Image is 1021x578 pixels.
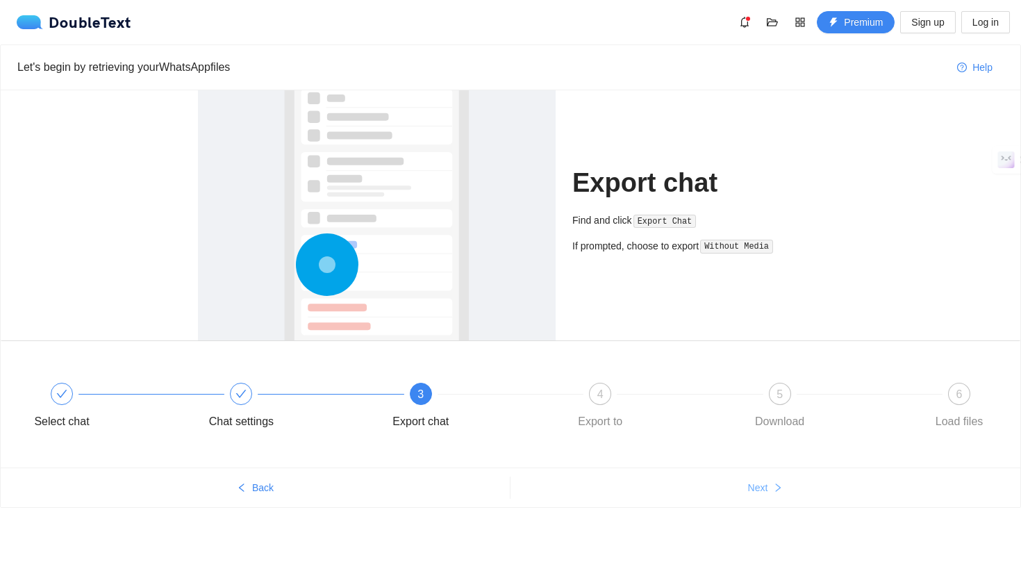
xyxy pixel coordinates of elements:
[1,477,510,499] button: leftBack
[755,411,804,433] div: Download
[789,11,811,33] button: appstore
[572,238,823,254] div: If prompted, choose to export
[773,483,783,494] span: right
[829,17,838,28] span: thunderbolt
[900,11,955,33] button: Sign up
[572,167,823,199] h1: Export chat
[957,63,967,74] span: question-circle
[972,15,999,30] span: Log in
[748,480,768,495] span: Next
[235,388,247,399] span: check
[911,15,944,30] span: Sign up
[17,58,946,76] div: Let's begin by retrieving your WhatsApp files
[252,480,274,495] span: Back
[961,11,1010,33] button: Log in
[381,383,560,433] div: 3Export chat
[817,11,895,33] button: thunderboltPremium
[209,411,274,433] div: Chat settings
[560,383,739,433] div: 4Export to
[633,215,696,229] code: Export Chat
[700,240,772,254] code: Without Media
[34,411,89,433] div: Select chat
[844,15,883,30] span: Premium
[56,388,67,399] span: check
[762,17,783,28] span: folder-open
[510,477,1020,499] button: Nextright
[733,11,756,33] button: bell
[777,388,783,400] span: 5
[946,56,1004,79] button: question-circleHelp
[919,383,999,433] div: 6Load files
[22,383,201,433] div: Select chat
[17,15,131,29] a: logoDoubleText
[936,411,983,433] div: Load files
[597,388,604,400] span: 4
[578,411,622,433] div: Export to
[734,17,755,28] span: bell
[17,15,49,29] img: logo
[201,383,380,433] div: Chat settings
[761,11,783,33] button: folder-open
[972,60,993,75] span: Help
[392,411,449,433] div: Export chat
[237,483,247,494] span: left
[740,383,919,433] div: 5Download
[17,15,131,29] div: DoubleText
[956,388,963,400] span: 6
[790,17,811,28] span: appstore
[572,213,823,229] div: Find and click
[417,388,424,400] span: 3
